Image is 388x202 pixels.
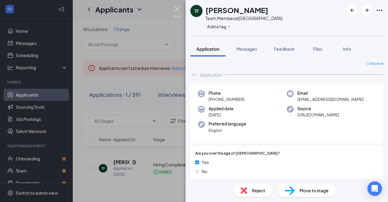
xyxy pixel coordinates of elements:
span: Are you over the age of [DEMOGRAPHIC_DATA]? [195,151,280,156]
span: Files [313,46,322,52]
span: Move to stage [299,187,329,194]
span: [URL][DOMAIN_NAME] [297,112,339,118]
span: Application [196,46,219,52]
svg: ChevronUp [190,71,198,78]
span: Reject [252,187,265,194]
span: Applied date [209,106,233,112]
span: [DATE] [209,112,233,118]
div: Application [200,72,222,78]
span: Preferred language [209,121,246,127]
svg: ArrowRight [363,7,370,14]
span: No [202,168,207,175]
span: [EMAIL_ADDRESS][DOMAIN_NAME] [297,96,364,102]
button: ArrowRight [361,5,372,16]
button: ArrowLeftNew [347,5,358,16]
span: Feedback [274,46,295,52]
span: Info [343,46,351,52]
span: [PHONE_NUMBER] [209,96,244,102]
span: Collapse all [366,61,383,66]
span: Email [297,90,364,96]
button: PlusAdd a tag [206,23,232,29]
svg: Plus [227,25,231,28]
span: Yes [202,159,209,166]
span: Phone [209,90,244,96]
svg: ArrowLeftNew [349,7,356,14]
svg: Ellipses [376,7,383,14]
span: English [209,127,246,133]
h1: [PERSON_NAME] [206,5,268,15]
div: Team Member at [GEOGRAPHIC_DATA] [206,15,283,21]
span: Source [297,106,339,112]
span: Messages [236,46,257,52]
div: TF [194,8,199,14]
div: Open Intercom Messenger [367,181,382,196]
